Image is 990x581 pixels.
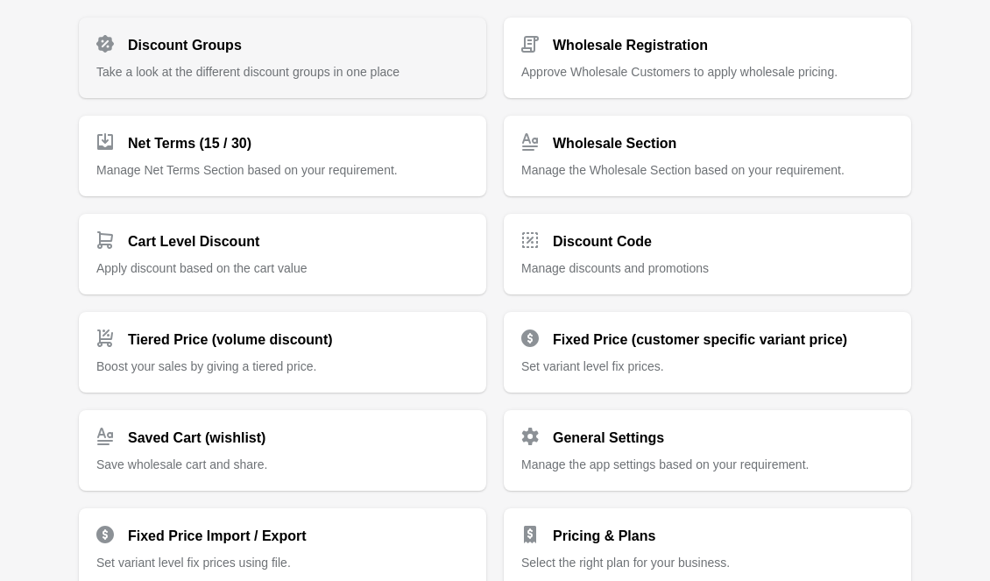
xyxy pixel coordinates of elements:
[521,261,709,275] span: Manage discounts and promotions
[521,65,838,79] span: Approve Wholesale Customers to apply wholesale pricing.
[521,556,730,570] span: Select the right plan for your business.
[128,35,242,56] h2: Discount Groups
[553,329,847,351] h2: Fixed Price (customer specific variant price)
[553,428,664,449] h2: General Settings
[521,359,664,373] span: Set variant level fix prices.
[128,231,259,252] h2: Cart Level Discount
[96,163,398,177] span: Manage Net Terms Section based on your requirement.
[128,329,333,351] h2: Tiered Price (volume discount)
[96,65,400,79] span: Take a look at the different discount groups in one place
[553,133,676,154] h2: Wholesale Section
[553,526,655,547] h2: Pricing & Plans
[128,428,265,449] h2: Saved Cart (wishlist)
[96,261,308,275] span: Apply discount based on the cart value
[521,457,809,471] span: Manage the app settings based on your requirement.
[553,231,652,252] h2: Discount Code
[128,133,251,154] h2: Net Terms (15 / 30)
[96,457,267,471] span: Save wholesale cart and share.
[96,556,291,570] span: Set variant level fix prices using file.
[553,35,708,56] h2: Wholesale Registration
[128,526,307,547] h2: Fixed Price Import / Export
[96,359,316,373] span: Boost your sales by giving a tiered price.
[521,163,845,177] span: Manage the Wholesale Section based on your requirement.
